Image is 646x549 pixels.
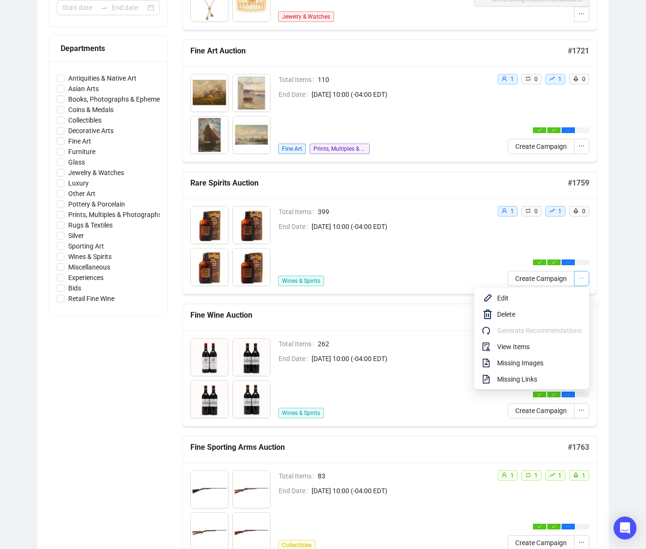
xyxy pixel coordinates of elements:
span: Rugs & Textiles [64,220,116,230]
span: check [538,260,542,264]
span: ellipsis [578,539,585,546]
span: Create Campaign [515,141,567,152]
img: svg+xml;base64,PHN2ZyB4bWxucz0iaHR0cDovL3d3dy53My5vcmcvMjAwMC9zdmciIHhtbG5zOnhsaW5rPSJodHRwOi8vd3... [482,292,493,304]
span: ellipsis [566,128,570,132]
span: to [100,4,108,11]
span: retweet [525,76,531,82]
span: rise [549,76,555,82]
span: Retail Fine Wine [64,293,118,304]
span: Prints, Multiples & Photographs [310,144,370,154]
img: 1001_1.jpg [191,471,228,508]
span: ellipsis [578,10,585,17]
span: check [538,128,542,132]
span: file-text [482,373,493,385]
span: user [501,76,507,82]
button: Create Campaign [508,139,574,154]
span: 399 [318,207,490,217]
span: rocket [573,472,579,478]
img: 8002_1.jpg [233,207,270,244]
span: Jewelry & Watches [64,167,128,178]
span: ellipsis [566,393,570,396]
a: Fine Wine Auction#1757Total Items262End Date[DATE] 10:00 (-04:00 EDT)Wines & Spiritsuser1retweet0... [182,304,597,426]
span: 1 [511,208,514,215]
span: Wines & Spirits [278,276,324,286]
span: retweet [525,208,531,214]
span: End Date [279,486,312,496]
span: Total Items [279,339,318,349]
span: check [538,525,542,528]
span: Other Art [64,188,99,199]
img: 3002_1.jpg [233,74,270,112]
input: Start date [63,2,96,13]
span: check [552,393,556,396]
span: Luxury [64,178,93,188]
span: Generate Recommendations [497,325,582,336]
span: Jewelry & Watches [278,11,334,22]
span: 0 [534,76,538,83]
span: Experiences [64,272,107,283]
span: retweet [525,472,531,478]
span: 1 [534,472,538,479]
input: End date [112,2,146,13]
span: 0 [582,208,585,215]
span: 0 [582,76,585,83]
span: user [501,472,507,478]
span: check [552,525,556,528]
button: Create Campaign [508,403,574,418]
span: Total Items [279,74,318,85]
span: 110 [318,74,490,85]
span: 1 [511,76,514,83]
img: 7003_1.jpg [191,381,228,418]
span: 262 [318,339,490,349]
span: Asian Arts [64,83,103,94]
img: 1002_1.jpg [233,471,270,508]
div: Open Intercom Messenger [614,517,636,539]
span: rise [549,472,555,478]
span: Decorative Arts [64,125,117,136]
span: ellipsis [578,407,585,414]
span: Fine Art [278,144,306,154]
h5: Rare Spirits Auction [190,177,568,189]
span: View Items [497,342,582,352]
h5: Fine Wine Auction [190,310,568,321]
span: Wines & Spirits [278,408,324,418]
span: End Date [279,221,312,232]
img: 7001_1.jpg [191,339,228,376]
h5: # 1763 [568,442,589,453]
span: 83 [318,471,490,481]
img: 3001_1.jpg [191,74,228,112]
img: 8001_1.jpg [191,207,228,244]
span: Books, Photographs & Ephemera [64,94,170,104]
span: rocket [573,76,579,82]
span: check [538,393,542,396]
span: [DATE] 10:00 (-04:00 EDT) [312,89,490,100]
span: audit [482,341,493,352]
span: Total Items [279,207,318,217]
span: check [552,260,556,264]
img: 8003_1.jpg [191,249,228,286]
img: 7004_1.jpg [233,381,270,418]
span: Sporting Art [64,241,108,251]
span: Pottery & Porcelain [64,199,129,209]
span: Wines & Spirits [64,251,115,262]
span: [DATE] 10:00 (-04:00 EDT) [312,221,490,232]
span: ellipsis [566,260,570,264]
span: 1 [511,472,514,479]
span: Silver [64,230,88,241]
span: redo [482,325,493,336]
h5: Fine Art Auction [190,45,568,57]
span: 1 [582,472,585,479]
span: Coins & Medals [64,104,117,115]
span: Edit [497,293,582,303]
span: Miscellaneous [64,262,114,272]
button: Create Campaign [508,271,574,286]
span: Fine Art [64,136,95,146]
div: Departments [61,42,156,54]
h5: # 1759 [568,177,589,189]
span: rocket [573,208,579,214]
span: 1 [558,472,562,479]
span: [DATE] 10:00 (-04:00 EDT) [312,486,490,496]
span: Create Campaign [515,405,567,416]
span: Furniture [64,146,99,157]
span: user [501,208,507,214]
